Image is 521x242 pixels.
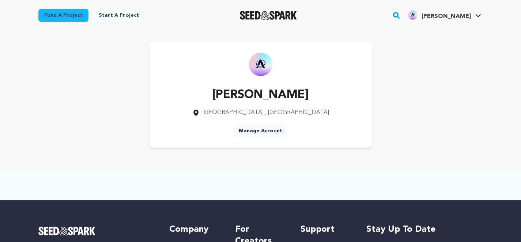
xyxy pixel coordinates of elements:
a: Fund a project [38,9,88,22]
img: Seed&Spark Logo [38,227,96,235]
a: Pooja S.'s Profile [405,8,483,21]
a: Start a project [93,9,145,22]
h5: Stay up to date [366,224,483,235]
img: Seed&Spark Logo Dark Mode [240,11,297,20]
span: Pooja S.'s Profile [405,8,483,23]
span: [GEOGRAPHIC_DATA] [203,110,264,116]
span: [PERSON_NAME] [422,14,471,19]
a: Manage Account [233,124,288,137]
a: Seed&Spark Homepage [38,227,155,235]
h5: Support [301,224,351,235]
h5: Company [169,224,220,235]
div: Pooja S.'s Profile [407,9,471,21]
span: , [GEOGRAPHIC_DATA] [265,110,329,116]
img: https://seedandspark-static.s3.us-east-2.amazonaws.com/images/User/001/618/592/medium/Asfera%20DP... [246,50,275,79]
p: [PERSON_NAME] [192,86,329,104]
a: Seed&Spark Homepage [240,11,297,20]
img: Asfera%20DP.png [407,9,419,21]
